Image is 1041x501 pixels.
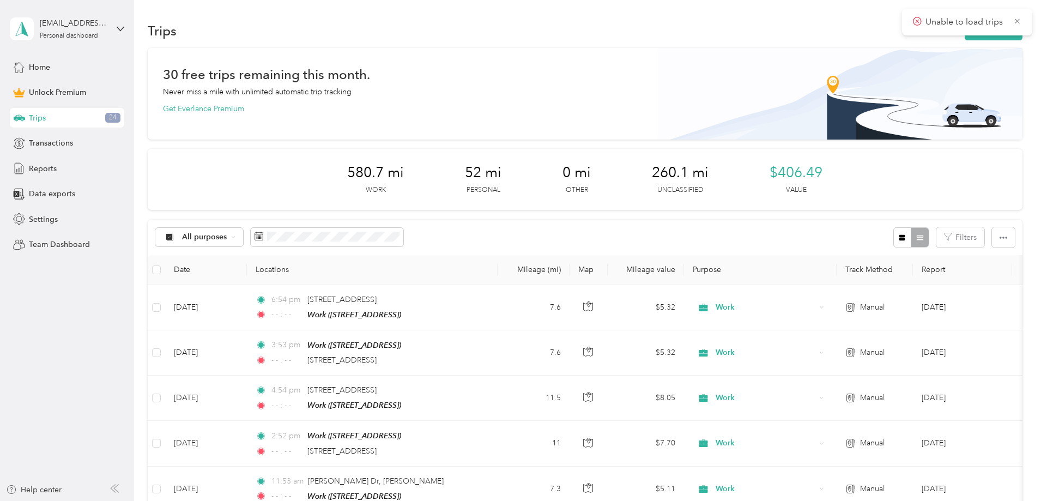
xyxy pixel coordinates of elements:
[29,112,46,124] span: Trips
[29,239,90,250] span: Team Dashboard
[307,492,401,500] span: Work ([STREET_ADDRESS])
[925,15,1006,29] p: Unable to load trips
[913,376,1012,421] td: Aug 2025
[652,164,709,182] span: 260.1 mi
[837,255,913,285] th: Track Method
[271,339,302,351] span: 3:53 pm
[271,445,302,457] span: - - : - -
[29,62,50,73] span: Home
[40,17,108,29] div: [EMAIL_ADDRESS][DOMAIN_NAME]
[163,86,352,98] p: Never miss a mile with unlimited automatic trip tracking
[770,164,822,182] span: $406.49
[913,421,1012,466] td: Aug 2025
[913,330,1012,376] td: Aug 2025
[860,483,885,495] span: Manual
[657,185,703,195] p: Unclassified
[29,87,86,98] span: Unlock Premium
[608,255,684,285] th: Mileage value
[562,164,591,182] span: 0 mi
[860,392,885,404] span: Manual
[467,185,500,195] p: Personal
[29,163,57,174] span: Reports
[271,475,304,487] span: 11:53 am
[307,341,401,349] span: Work ([STREET_ADDRESS])
[786,185,807,195] p: Value
[307,355,377,365] span: [STREET_ADDRESS]
[498,285,570,330] td: 7.6
[860,301,885,313] span: Manual
[566,185,588,195] p: Other
[498,376,570,421] td: 11.5
[163,69,370,80] h1: 30 free trips remaining this month.
[307,446,377,456] span: [STREET_ADDRESS]
[271,384,302,396] span: 4:54 pm
[182,233,227,241] span: All purposes
[860,347,885,359] span: Manual
[271,294,302,306] span: 6:54 pm
[498,255,570,285] th: Mileage (mi)
[913,255,1012,285] th: Report
[308,476,444,486] span: [PERSON_NAME] Dr, [PERSON_NAME]
[498,421,570,466] td: 11
[608,285,684,330] td: $5.32
[608,421,684,466] td: $7.70
[860,437,885,449] span: Manual
[465,164,501,182] span: 52 mi
[165,255,247,285] th: Date
[6,484,62,496] button: Help center
[498,330,570,376] td: 7.6
[165,376,247,421] td: [DATE]
[29,188,75,200] span: Data exports
[40,33,98,39] div: Personal dashboard
[716,392,815,404] span: Work
[307,401,401,409] span: Work ([STREET_ADDRESS])
[347,164,404,182] span: 580.7 mi
[936,227,984,248] button: Filters
[684,255,837,285] th: Purpose
[716,347,815,359] span: Work
[913,285,1012,330] td: Aug 2025
[716,301,815,313] span: Work
[307,385,377,395] span: [STREET_ADDRESS]
[307,431,401,440] span: Work ([STREET_ADDRESS])
[271,430,302,442] span: 2:52 pm
[658,48,1022,140] img: Banner
[307,310,401,319] span: Work ([STREET_ADDRESS])
[29,137,73,149] span: Transactions
[271,309,302,321] span: - - : - -
[307,295,377,304] span: [STREET_ADDRESS]
[247,255,498,285] th: Locations
[165,330,247,376] td: [DATE]
[148,25,177,37] h1: Trips
[163,103,244,114] button: Get Everlance Premium
[29,214,58,225] span: Settings
[608,376,684,421] td: $8.05
[608,330,684,376] td: $5.32
[570,255,608,285] th: Map
[105,113,120,123] span: 24
[271,354,302,366] span: - - : - -
[366,185,386,195] p: Work
[716,483,815,495] span: Work
[165,421,247,466] td: [DATE]
[716,437,815,449] span: Work
[271,400,302,412] span: - - : - -
[165,285,247,330] td: [DATE]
